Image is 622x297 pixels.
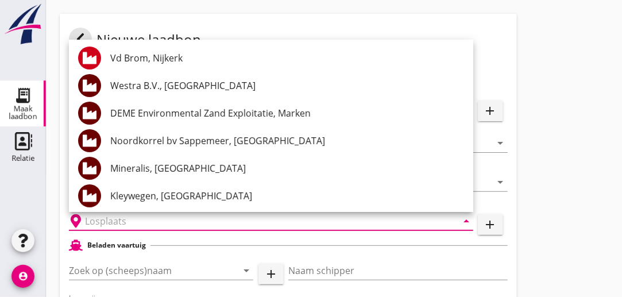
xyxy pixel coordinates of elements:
[484,218,497,232] i: add
[264,267,278,281] i: add
[494,136,508,150] i: arrow_drop_down
[110,161,464,175] div: Mineralis, [GEOGRAPHIC_DATA]
[11,155,34,162] div: Relatie
[85,212,441,230] input: Losplaats
[110,79,464,92] div: Westra B.V., [GEOGRAPHIC_DATA]
[239,264,253,277] i: arrow_drop_down
[87,240,146,250] h2: Beladen vaartuig
[110,134,464,148] div: Noordkorrel bv Sappemeer, [GEOGRAPHIC_DATA]
[288,261,508,280] input: Naam schipper
[69,261,221,280] input: Zoek op (scheeps)naam
[110,51,464,65] div: Vd Brom, Nijkerk
[11,265,34,288] i: account_circle
[459,214,473,228] i: arrow_drop_down
[2,3,44,45] img: logo-small.a267ee39.svg
[494,175,508,189] i: arrow_drop_down
[110,189,464,203] div: Kleywegen, [GEOGRAPHIC_DATA]
[484,104,497,118] i: add
[69,28,201,55] div: Nieuwe laadbon
[110,106,464,120] div: DEME Environmental Zand Exploitatie, Marken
